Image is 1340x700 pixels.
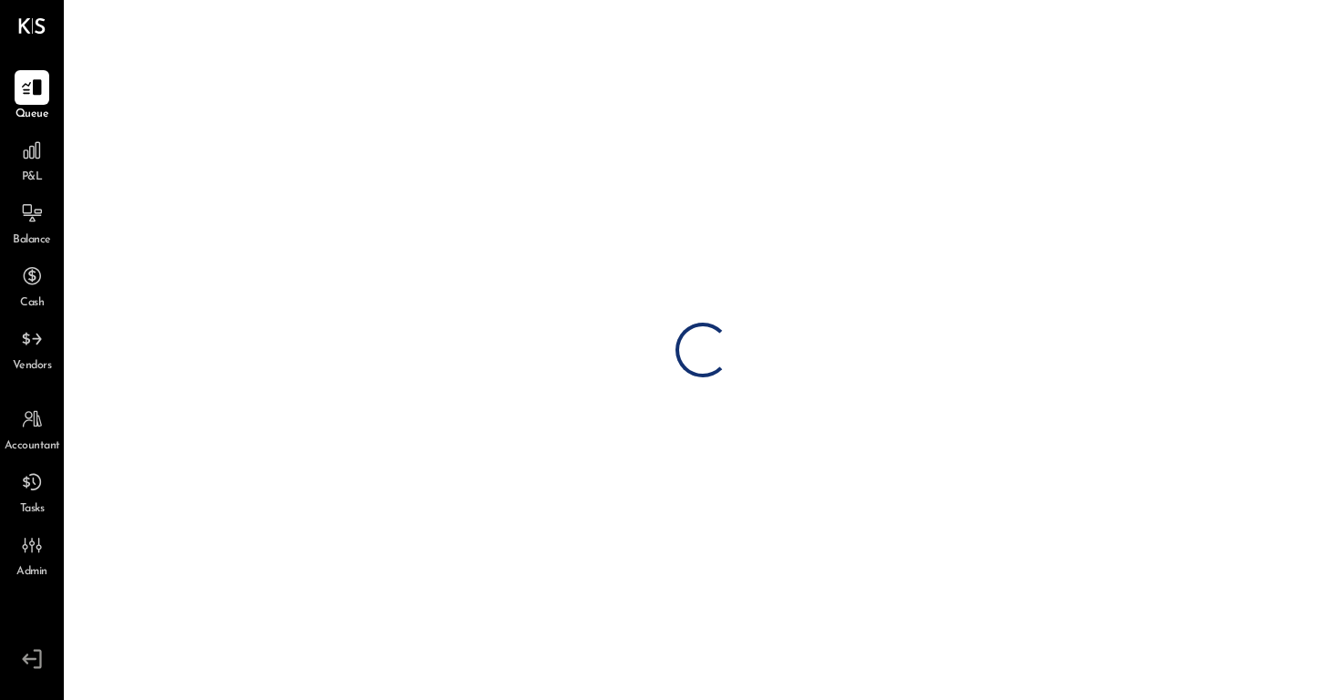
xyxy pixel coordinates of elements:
[1,465,63,518] a: Tasks
[1,322,63,375] a: Vendors
[16,564,47,581] span: Admin
[20,501,45,518] span: Tasks
[22,170,43,186] span: P&L
[13,358,52,375] span: Vendors
[1,402,63,455] a: Accountant
[1,133,63,186] a: P&L
[15,107,49,123] span: Queue
[20,295,44,312] span: Cash
[1,259,63,312] a: Cash
[1,528,63,581] a: Admin
[5,438,60,455] span: Accountant
[1,196,63,249] a: Balance
[1,70,63,123] a: Queue
[13,232,51,249] span: Balance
